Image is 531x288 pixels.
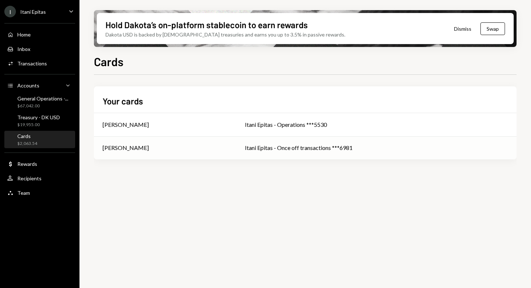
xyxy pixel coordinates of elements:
[445,20,480,37] button: Dismiss
[103,95,143,107] h2: Your cards
[17,103,68,109] div: $67,042.00
[4,93,75,111] a: General Operations -...$67,042.00
[94,54,124,69] h1: Cards
[4,79,75,92] a: Accounts
[4,112,75,129] a: Treasury - DK USD$19,955.00
[17,141,37,147] div: $2,063.54
[4,172,75,185] a: Recipients
[17,190,30,196] div: Team
[4,28,75,41] a: Home
[17,114,60,120] div: Treasury - DK USD
[4,57,75,70] a: Transactions
[17,161,37,167] div: Rewards
[4,186,75,199] a: Team
[4,131,75,148] a: Cards$2,063.54
[20,9,46,15] div: Itani Epitas
[4,42,75,55] a: Inbox
[4,157,75,170] a: Rewards
[103,120,149,129] div: [PERSON_NAME]
[17,175,42,181] div: Recipients
[103,143,149,152] div: [PERSON_NAME]
[17,133,37,139] div: Cards
[245,120,508,129] div: Itani Epitas - Operations ***5530
[245,143,508,152] div: Itani Epitas - Once off transactions ***6981
[17,46,30,52] div: Inbox
[480,22,505,35] button: Swap
[17,122,60,128] div: $19,955.00
[105,19,308,31] div: Hold Dakota’s on-platform stablecoin to earn rewards
[17,95,68,102] div: General Operations -...
[17,60,47,66] div: Transactions
[4,6,16,17] div: I
[17,31,31,38] div: Home
[17,82,39,89] div: Accounts
[105,31,345,38] div: Dakota USD is backed by [DEMOGRAPHIC_DATA] treasuries and earns you up to 3.5% in passive rewards.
